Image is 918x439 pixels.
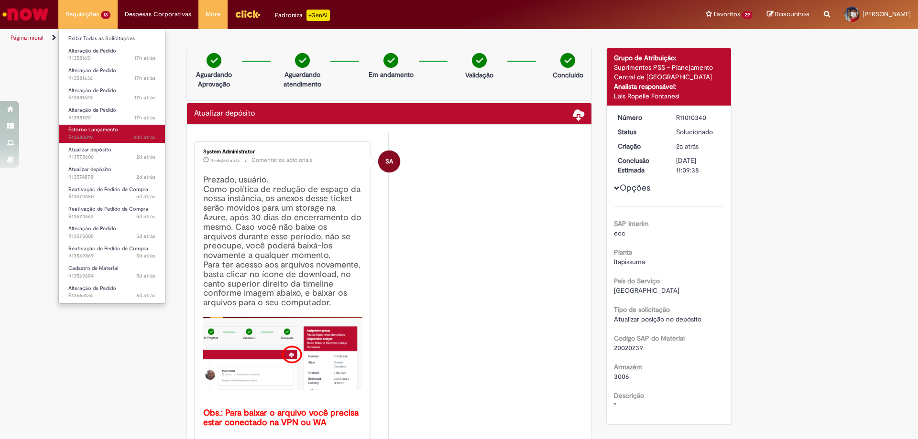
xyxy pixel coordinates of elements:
[59,145,165,162] a: Aberto R13575606 : Atualizar depósito
[611,127,669,137] dt: Status
[68,146,111,153] span: Atualizar depósito
[134,54,155,62] span: 17h atrás
[676,141,721,151] div: 22/01/2024 09:09:34
[68,107,116,114] span: Alteração de Pedido
[714,10,740,19] span: Favoritos
[136,153,155,161] time: 29/09/2025 10:12:22
[614,229,625,237] span: ecc
[68,292,155,300] span: R13565134
[66,10,99,19] span: Requisições
[614,257,645,266] span: Itapissuma
[59,283,165,301] a: Aberto R13565134 : Alteração de Pedido
[614,363,642,371] b: Armazém
[136,173,155,181] span: 2d atrás
[68,213,155,221] span: R13570662
[614,277,660,285] b: País do Serviço
[136,292,155,299] span: 6d atrás
[59,263,165,281] a: Aberto R13569684 : Cadastro de Material
[676,142,699,150] time: 22/01/2024 09:09:34
[68,87,116,94] span: Alteração de Pedido
[136,213,155,220] time: 26/09/2025 13:48:15
[614,315,701,323] span: Atualizar posição no depósito
[68,166,111,173] span: Atualizar depósito
[59,244,165,261] a: Aberto R13569869 : Reativação de Pedido de Compra
[68,67,116,74] span: Alteração de Pedido
[68,265,118,272] span: Cadastro de Material
[68,173,155,181] span: R13574878
[614,286,679,295] span: [GEOGRAPHIC_DATA]
[614,372,629,381] span: 3006
[59,105,165,123] a: Aberto R13581591 : Alteração de Pedido
[614,219,649,228] b: SAP Interim
[134,94,155,101] time: 30/09/2025 13:54:43
[275,10,330,21] div: Padroniza
[1,5,50,24] img: ServiceNow
[59,125,165,142] a: Aberto R13580819 : Estorno Lançamento
[136,153,155,161] span: 2d atrás
[136,173,155,181] time: 29/09/2025 08:15:38
[59,164,165,182] a: Aberto R13574878 : Atualizar depósito
[472,53,487,68] img: check-circle-green.png
[203,149,362,155] div: System Administrator
[611,113,669,122] dt: Número
[767,10,809,19] a: Rascunhos
[133,134,155,141] time: 30/09/2025 11:16:43
[614,248,632,257] b: Planta
[136,233,155,240] time: 26/09/2025 11:07:59
[68,153,155,161] span: R13575606
[136,193,155,200] span: 5d atrás
[59,33,165,44] a: Exibir Todas as Solicitações
[369,70,414,79] p: Em andamento
[125,10,191,19] span: Despesas Corporativas
[210,158,240,163] span: 11 mês(es) atrás
[203,175,362,428] h4: Prezado, usuário. Como política de redução de espaço da nossa instância, os anexos desse ticket s...
[58,29,165,304] ul: Requisições
[68,134,155,141] span: R13580819
[68,272,155,280] span: R13569684
[560,53,575,68] img: check-circle-green.png
[133,134,155,141] span: 20h atrás
[614,391,644,400] b: Descrição
[742,11,753,19] span: 29
[210,158,240,163] time: 26/10/2024 10:10:57
[206,10,220,19] span: More
[614,53,724,63] div: Grupo de Atribuição:
[279,70,326,89] p: Aguardando atendimento
[235,7,261,21] img: click_logo_yellow_360x200.png
[68,126,118,133] span: Estorno Lançamento
[59,204,165,222] a: Aberto R13570662 : Reativação de Pedido de Compra
[676,142,699,150] span: 2a atrás
[378,150,400,172] div: System Administrator
[136,252,155,259] time: 26/09/2025 10:44:17
[553,70,583,80] p: Concluído
[68,233,155,240] span: R13570005
[465,70,493,80] p: Validação
[68,54,155,62] span: R13581651
[191,70,237,89] p: Aguardando Aprovação
[614,334,685,343] b: Codigo SAP do Material
[101,11,110,19] span: 13
[68,225,116,232] span: Alteração de Pedido
[134,114,155,121] span: 17h atrás
[11,34,44,42] a: Página inicial
[68,193,155,201] span: R13570680
[611,141,669,151] dt: Criação
[136,213,155,220] span: 5d atrás
[68,252,155,260] span: R13569869
[134,75,155,82] span: 17h atrás
[68,285,116,292] span: Alteração de Pedido
[59,65,165,83] a: Aberto R13581636 : Alteração de Pedido
[573,108,584,120] span: Baixar anexos
[614,305,670,314] b: Tipo de solicitação
[59,86,165,103] a: Aberto R13581629 : Alteração de Pedido
[207,53,221,68] img: check-circle-green.png
[136,292,155,299] time: 25/09/2025 08:33:58
[68,205,148,213] span: Reativação de Pedido de Compra
[676,113,721,122] div: R11010340
[203,317,362,390] img: x_mdbda_azure_blob.picture2.png
[68,186,148,193] span: Reativação de Pedido de Compra
[59,184,165,202] a: Aberto R13570680 : Reativação de Pedido de Compra
[676,127,721,137] div: Solucionado
[383,53,398,68] img: check-circle-green.png
[134,54,155,62] time: 30/09/2025 13:58:32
